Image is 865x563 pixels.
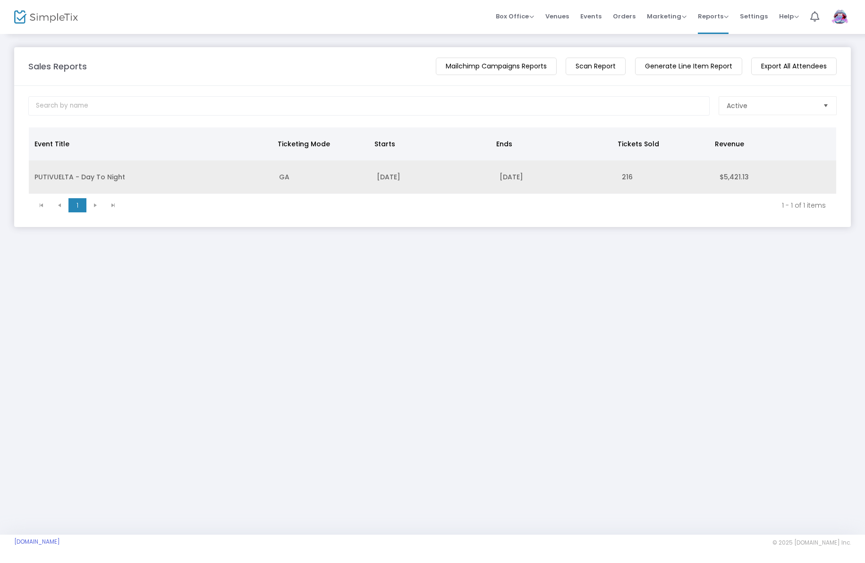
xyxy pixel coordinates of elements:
[496,12,534,21] span: Box Office
[779,12,799,21] span: Help
[714,160,836,194] td: $5,421.13
[28,96,710,116] input: Search by name
[494,160,616,194] td: [DATE]
[29,160,273,194] td: PUTIVUELTA - Day To Night
[616,160,714,194] td: 216
[772,539,851,546] span: © 2025 [DOMAIN_NAME] Inc.
[819,97,832,115] button: Select
[612,127,709,160] th: Tickets Sold
[273,160,371,194] td: GA
[635,58,742,75] m-button: Generate Line Item Report
[727,101,747,110] span: Active
[436,58,557,75] m-button: Mailchimp Campaigns Reports
[740,4,768,28] span: Settings
[715,139,744,149] span: Revenue
[545,4,569,28] span: Venues
[28,60,87,73] m-panel-title: Sales Reports
[751,58,837,75] m-button: Export All Attendees
[129,201,826,210] kendo-pager-info: 1 - 1 of 1 items
[580,4,602,28] span: Events
[272,127,369,160] th: Ticketing Mode
[613,4,636,28] span: Orders
[29,127,836,194] div: Data table
[14,538,60,546] a: [DOMAIN_NAME]
[698,12,729,21] span: Reports
[647,12,687,21] span: Marketing
[566,58,626,75] m-button: Scan Report
[29,127,272,160] th: Event Title
[369,127,490,160] th: Starts
[371,160,493,194] td: [DATE]
[68,198,86,212] span: Page 1
[491,127,612,160] th: Ends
